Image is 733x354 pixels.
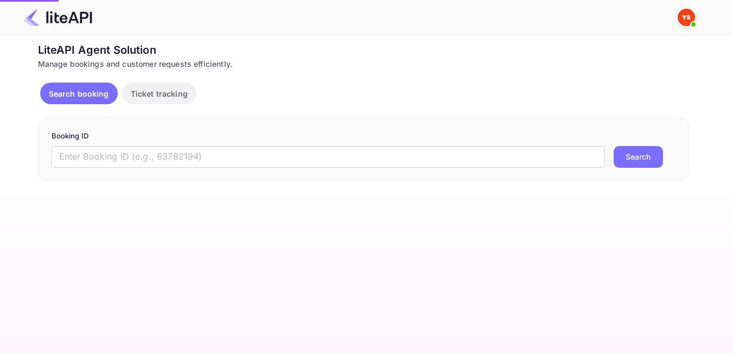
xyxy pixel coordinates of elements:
p: Search booking [49,88,109,99]
div: LiteAPI Agent Solution [38,42,689,58]
img: Yandex Support [678,9,695,26]
p: Booking ID [52,131,675,142]
button: Search [614,146,663,168]
img: LiteAPI Logo [24,9,92,26]
p: Ticket tracking [131,88,188,99]
div: Manage bookings and customer requests efficiently. [38,58,689,69]
input: Enter Booking ID (e.g., 63782194) [52,146,605,168]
